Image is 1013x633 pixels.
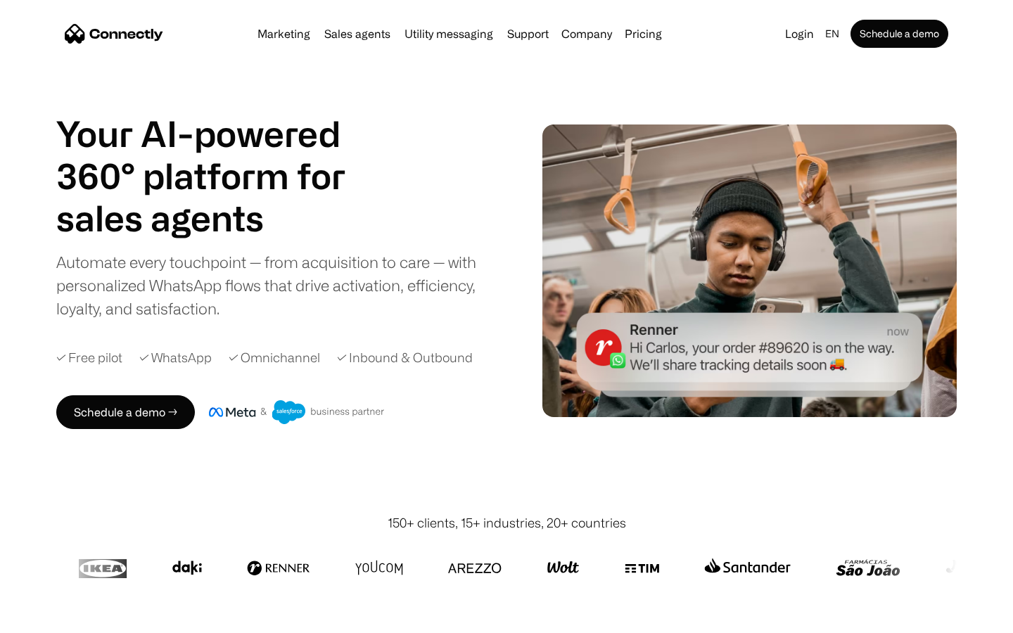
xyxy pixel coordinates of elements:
[825,24,839,44] div: en
[388,513,626,532] div: 150+ clients, 15+ industries, 20+ countries
[850,20,948,48] a: Schedule a demo
[56,250,499,320] div: Automate every touchpoint — from acquisition to care — with personalized WhatsApp flows that driv...
[229,348,320,367] div: ✓ Omnichannel
[209,400,385,424] img: Meta and Salesforce business partner badge.
[561,24,612,44] div: Company
[779,24,820,44] a: Login
[619,28,668,39] a: Pricing
[399,28,499,39] a: Utility messaging
[56,197,380,239] h1: sales agents
[337,348,473,367] div: ✓ Inbound & Outbound
[139,348,212,367] div: ✓ WhatsApp
[28,608,84,628] ul: Language list
[56,395,195,429] a: Schedule a demo →
[319,28,396,39] a: Sales agents
[14,607,84,628] aside: Language selected: English
[56,348,122,367] div: ✓ Free pilot
[252,28,316,39] a: Marketing
[56,113,380,197] h1: Your AI-powered 360° platform for
[502,28,554,39] a: Support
